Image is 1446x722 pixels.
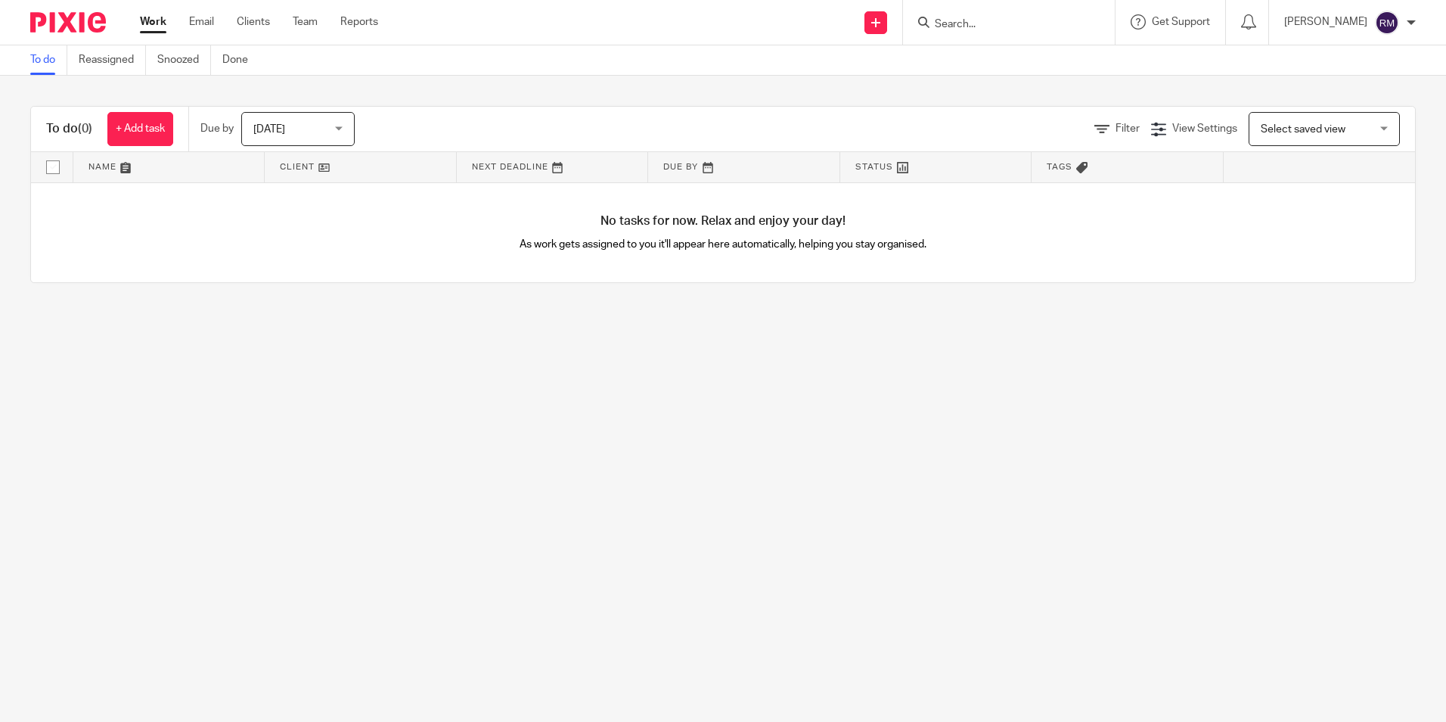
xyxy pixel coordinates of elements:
[377,237,1069,252] p: As work gets assigned to you it'll appear here automatically, helping you stay organised.
[1261,124,1345,135] span: Select saved view
[237,14,270,30] a: Clients
[933,18,1069,32] input: Search
[1047,163,1072,171] span: Tags
[78,123,92,135] span: (0)
[79,45,146,75] a: Reassigned
[1152,17,1210,27] span: Get Support
[340,14,378,30] a: Reports
[1172,123,1237,134] span: View Settings
[189,14,214,30] a: Email
[30,12,106,33] img: Pixie
[1284,14,1367,30] p: [PERSON_NAME]
[140,14,166,30] a: Work
[293,14,318,30] a: Team
[46,121,92,137] h1: To do
[200,121,234,136] p: Due by
[30,45,67,75] a: To do
[222,45,259,75] a: Done
[31,213,1415,229] h4: No tasks for now. Relax and enjoy your day!
[1116,123,1140,134] span: Filter
[253,124,285,135] span: [DATE]
[1375,11,1399,35] img: svg%3E
[157,45,211,75] a: Snoozed
[107,112,173,146] a: + Add task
